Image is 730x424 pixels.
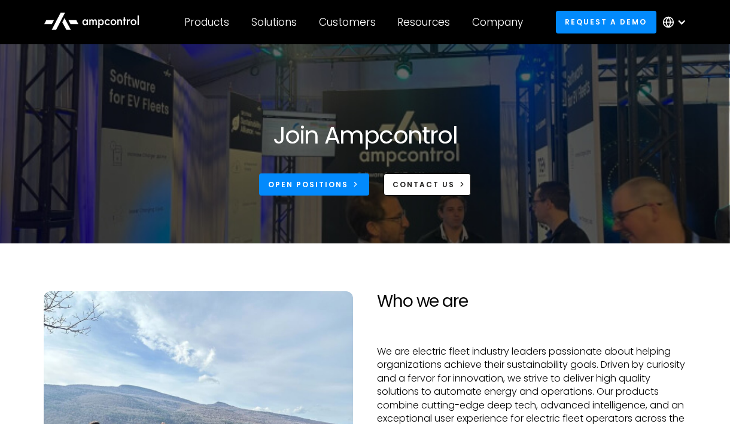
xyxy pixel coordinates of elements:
[184,16,229,29] div: Products
[472,16,523,29] div: Company
[251,16,297,29] div: Solutions
[377,291,686,312] h2: Who we are
[393,179,455,190] div: CONTACT US
[397,16,450,29] div: Resources
[319,16,376,29] div: Customers
[556,11,656,33] a: Request a demo
[259,173,369,196] a: Open Positions
[273,121,457,150] h1: Join Ampcontrol
[268,179,348,190] div: Open Positions
[384,173,472,196] a: CONTACT US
